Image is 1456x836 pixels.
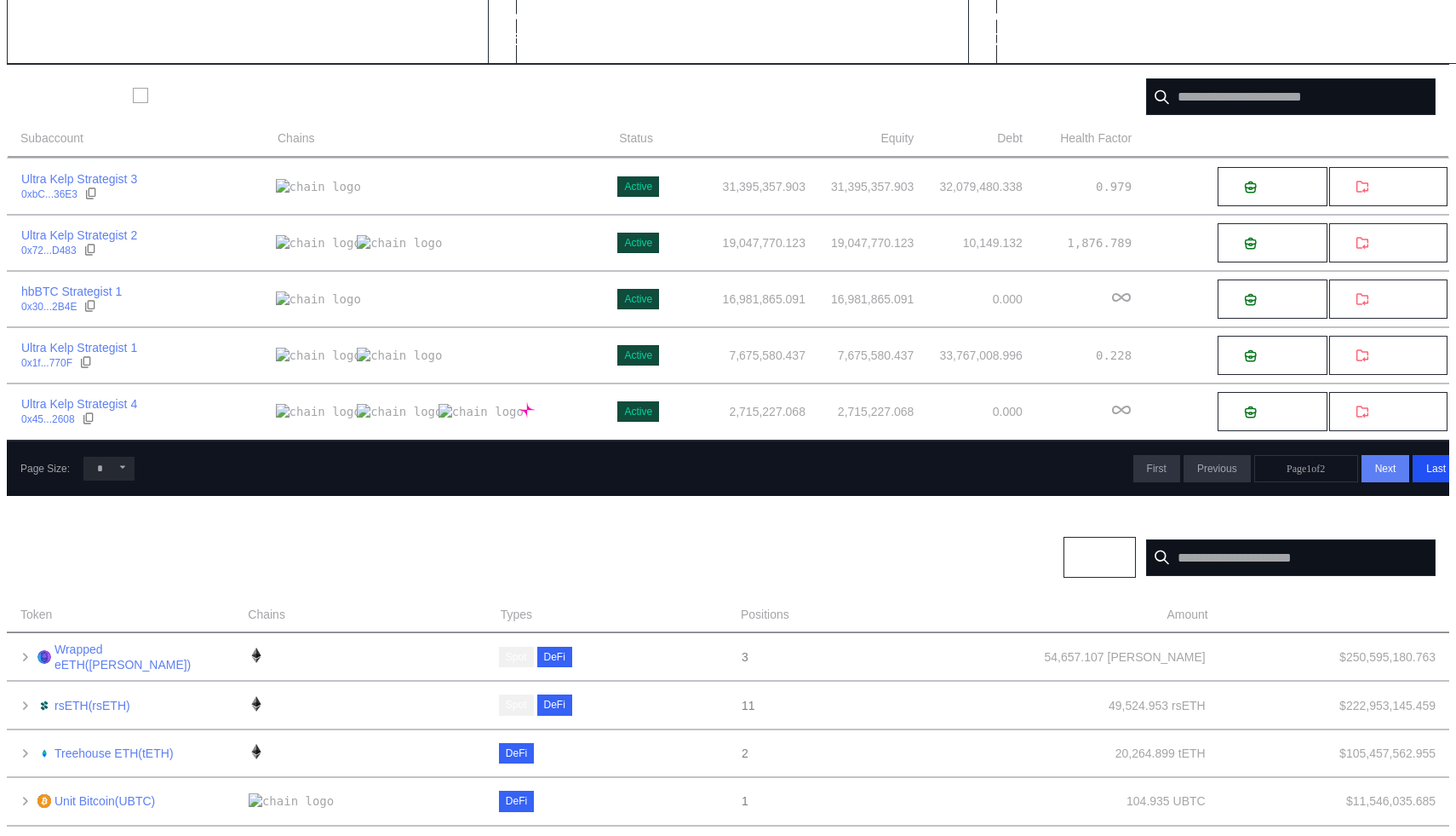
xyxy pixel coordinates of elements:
[249,648,264,663] img: chain logo
[1376,237,1421,250] span: Withdraw
[806,159,914,215] td: 31,395,357.903
[624,406,652,418] div: Active
[1147,463,1167,475] span: First
[502,29,646,49] div: 65,856,638.465
[983,29,1126,49] div: 77,835,881.795
[21,228,137,243] div: Ultra Kelp Strategist 2
[1376,181,1421,193] span: Withdraw
[544,699,565,711] div: DeFi
[1264,237,1300,250] span: Deposit
[1264,181,1300,193] span: Deposit
[1339,698,1436,713] div: $ 222,953,145.459
[1063,537,1136,578] button: Chain
[1184,455,1251,482] button: Previous
[983,9,1059,24] h2: Total Equity
[249,744,264,759] img: chain logo
[674,271,806,327] td: 16,981,865.091
[742,698,961,713] div: 11
[1045,649,1206,665] div: 54,657.107 [PERSON_NAME]
[506,699,527,711] div: Spot
[1167,606,1207,624] span: Amount
[1328,335,1448,376] button: Withdraw
[276,348,361,363] img: chain logo
[624,293,652,305] div: Active
[914,159,1023,215] td: 32,079,480.338
[21,301,77,313] div: 0x30...2B4E
[742,746,961,761] div: 2
[1339,746,1436,761] div: $ 105,457,562.955
[674,159,806,215] td: 31,395,357.903
[172,29,208,49] div: USD
[1126,793,1206,809] div: 104.935 UBTC
[54,746,174,761] a: Treehouse ETH(tETH)
[1217,166,1327,207] button: Deposit
[1328,391,1448,432] button: Withdraw
[1078,551,1104,563] span: Chain
[742,649,961,665] div: 3
[54,698,130,713] a: rsETH(rsETH)
[21,357,72,369] div: 0x1f...770F
[806,383,914,440] td: 2,715,227.068
[276,404,361,419] img: chain logo
[54,642,230,672] a: Wrapped eETH([PERSON_NAME])
[20,606,52,624] span: Token
[1376,349,1421,362] span: Withdraw
[624,181,652,193] div: Active
[716,130,805,147] span: Account Balance
[506,795,527,807] div: DeFi
[276,179,361,194] img: chain logo
[1378,606,1436,624] span: USD Value
[248,606,285,624] span: Chains
[439,404,524,419] img: chain logo
[1328,279,1448,320] button: Withdraw
[1339,649,1436,665] div: $ 250,595,180.763
[914,215,1023,271] td: 10,149.132
[502,9,568,24] h2: Total Debt
[742,793,961,809] div: 1
[674,215,806,271] td: 19,047,770.123
[1376,406,1421,418] span: Withdraw
[1217,335,1327,376] button: Deposit
[806,271,914,327] td: 16,981,865.091
[1264,293,1300,306] span: Deposit
[997,130,1023,147] span: Debt
[21,396,137,412] div: Ultra Kelp Strategist 4
[21,340,137,355] div: Ultra Kelp Strategist 1
[674,327,806,383] td: 7,675,580.437
[1217,391,1327,432] button: Deposit
[1264,406,1300,418] span: Deposit
[249,696,264,712] img: chain logo
[1197,463,1237,475] span: Previous
[652,29,688,49] div: USD
[249,793,334,809] img: chain logo
[1426,463,1446,475] span: Last
[880,130,914,147] span: Equity
[37,747,51,760] img: tETH_logo_2_%281%29.png
[506,651,527,663] div: Spot
[1133,455,1180,482] button: First
[1361,455,1410,482] button: Next
[674,383,806,440] td: 2,715,227.068
[20,87,119,107] div: Subaccounts
[357,348,442,363] img: chain logo
[21,188,77,200] div: 0xbC...36E3
[1060,130,1132,147] span: Health Factor
[1109,698,1206,713] div: 49,524.953 rsETH
[1115,746,1206,761] div: 20,264.899 tETH
[619,130,653,147] span: Status
[357,404,442,419] img: chain logo
[155,88,281,103] label: Show Closed Accounts
[20,130,83,147] span: Subaccount
[1346,793,1436,809] div: $ 11,546,035.685
[914,383,1023,440] td: 0.000
[1328,222,1448,263] button: Withdraw
[806,215,914,271] td: 19,047,770.123
[21,9,109,24] h2: Total Balance
[1023,159,1132,215] td: 0.979
[544,651,565,663] div: DeFi
[519,402,535,418] img: chain logo
[1287,463,1325,476] span: Page 1 of 2
[21,413,75,425] div: 0x45...2608
[1217,279,1327,320] button: Deposit
[624,237,652,249] div: Active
